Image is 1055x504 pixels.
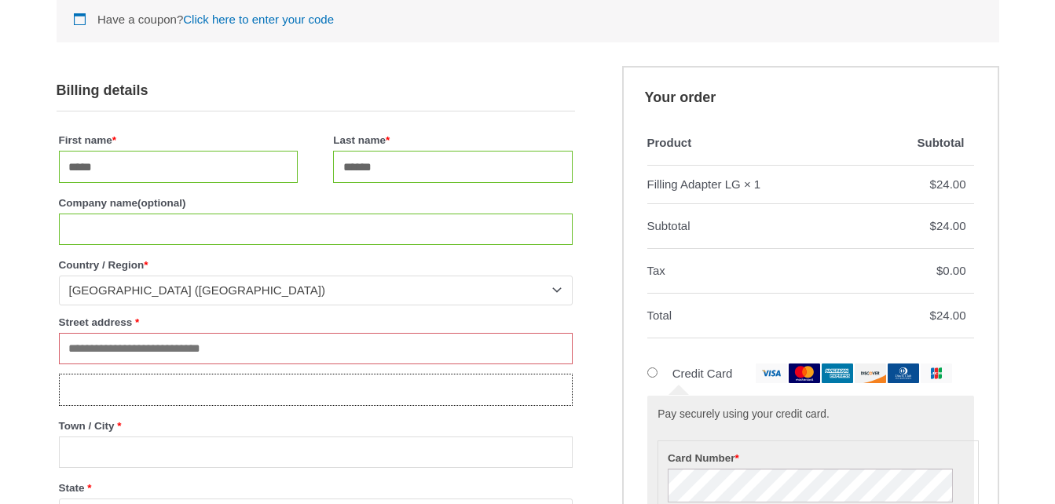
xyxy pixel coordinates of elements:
bdi: 0.00 [936,264,966,277]
label: First name [59,130,298,151]
label: Country / Region [59,254,573,276]
label: Town / City [59,415,573,436]
label: Card Number [668,447,969,469]
label: Credit Card [672,367,952,380]
img: mastercard [789,363,820,383]
img: amex [822,363,853,383]
img: jcb [921,363,952,383]
th: Product [647,121,870,166]
label: Company name [59,192,573,214]
img: visa [756,363,787,383]
span: (optional) [137,197,185,209]
label: State [59,477,573,499]
th: Subtotal [647,204,870,249]
span: United States (US) [69,283,548,298]
img: dinersclub [888,363,919,383]
th: Total [647,294,870,338]
span: $ [930,177,936,191]
h3: Your order [622,66,999,121]
p: Pay securely using your credit card. [658,407,962,423]
bdi: 24.00 [930,219,966,232]
div: Filling Adapter LG [647,173,741,195]
label: Last name [333,130,572,151]
h3: Billing details [57,66,575,111]
span: $ [930,219,936,232]
img: discover [855,363,886,383]
span: Country / Region [59,276,573,305]
bdi: 24.00 [930,177,966,191]
span: $ [930,309,936,322]
a: Enter your coupon code [183,13,334,26]
strong: × 1 [744,173,760,195]
bdi: 24.00 [930,309,966,322]
label: Street address [59,312,573,333]
span: $ [936,264,943,277]
th: Subtotal [870,121,973,166]
th: Tax [647,249,870,294]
